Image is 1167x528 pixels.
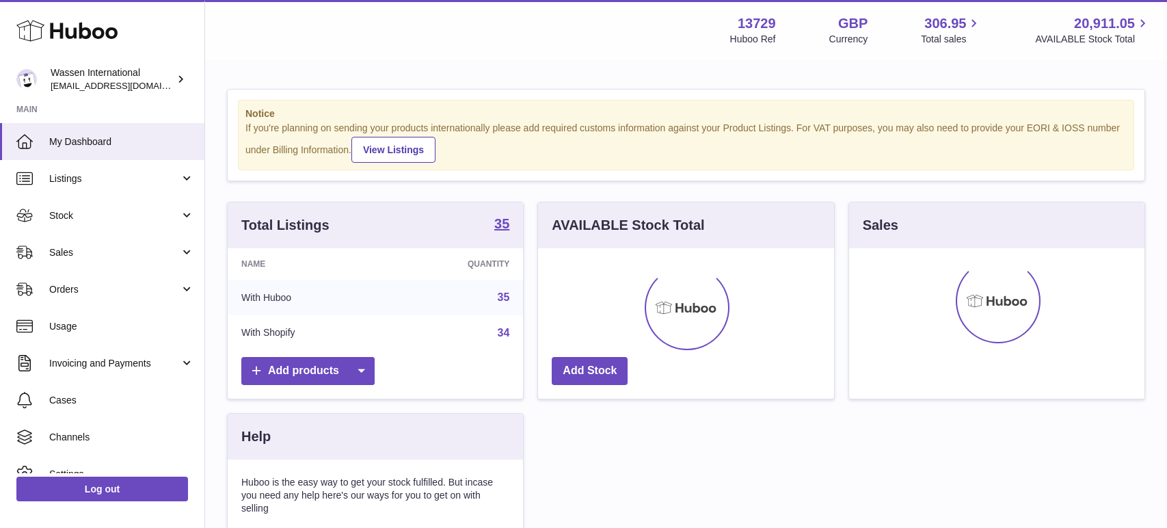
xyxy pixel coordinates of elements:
[838,14,868,33] strong: GBP
[49,468,194,481] span: Settings
[241,476,509,515] p: Huboo is the easy way to get your stock fulfilled. But incase you need any help here's our ways f...
[921,33,982,46] span: Total sales
[228,315,387,351] td: With Shopify
[228,280,387,315] td: With Huboo
[16,69,37,90] img: gemma.moses@wassen.com
[738,14,776,33] strong: 13729
[1035,14,1151,46] a: 20,911.05 AVAILABLE Stock Total
[494,217,509,230] strong: 35
[552,216,704,235] h3: AVAILABLE Stock Total
[49,357,180,370] span: Invoicing and Payments
[49,246,180,259] span: Sales
[49,209,180,222] span: Stock
[241,357,375,385] a: Add products
[49,172,180,185] span: Listings
[387,248,523,280] th: Quantity
[730,33,776,46] div: Huboo Ref
[241,427,271,446] h3: Help
[51,66,174,92] div: Wassen International
[49,283,180,296] span: Orders
[924,14,966,33] span: 306.95
[245,122,1127,163] div: If you're planning on sending your products internationally please add required customs informati...
[863,216,898,235] h3: Sales
[16,477,188,501] a: Log out
[245,107,1127,120] strong: Notice
[49,431,194,444] span: Channels
[241,216,330,235] h3: Total Listings
[921,14,982,46] a: 306.95 Total sales
[49,135,194,148] span: My Dashboard
[1035,33,1151,46] span: AVAILABLE Stock Total
[829,33,868,46] div: Currency
[552,357,628,385] a: Add Stock
[498,327,510,339] a: 34
[351,137,435,163] a: View Listings
[51,80,201,91] span: [EMAIL_ADDRESS][DOMAIN_NAME]
[498,291,510,303] a: 35
[49,394,194,407] span: Cases
[49,320,194,333] span: Usage
[228,248,387,280] th: Name
[494,217,509,233] a: 35
[1074,14,1135,33] span: 20,911.05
